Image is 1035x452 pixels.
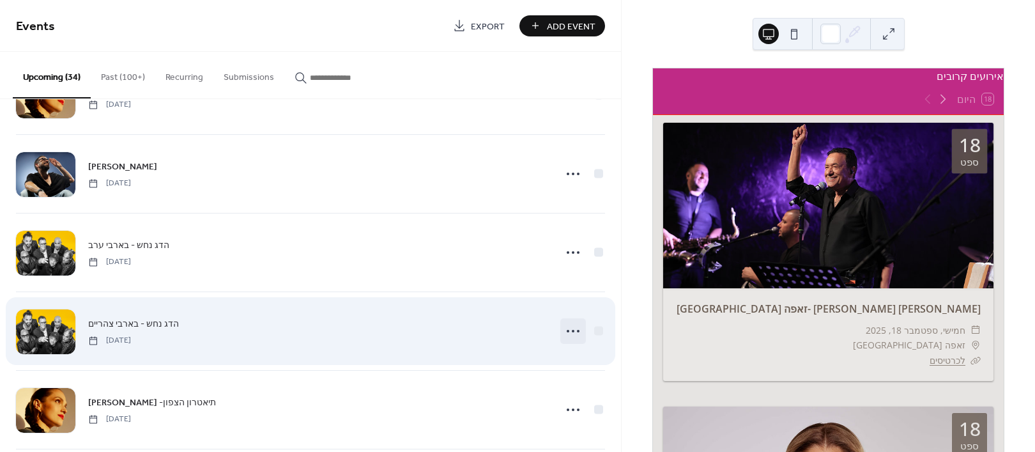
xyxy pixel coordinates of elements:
div: ​ [970,353,981,368]
div: 18 [959,136,981,155]
span: הדג נחש - בארבי צהריים [88,318,179,331]
span: Add Event [547,20,595,33]
div: ספט [960,441,979,451]
button: Recurring [155,52,213,97]
span: Export [471,20,505,33]
div: 18 [959,419,981,439]
span: [DATE] [88,99,131,111]
span: חמישי, ספטמבר 18, 2025 [866,323,965,338]
a: Export [443,15,514,36]
a: [PERSON_NAME] [PERSON_NAME] -זאפה [GEOGRAPHIC_DATA] [677,302,981,316]
div: ​ [970,323,981,338]
span: זאפה [GEOGRAPHIC_DATA] [853,338,965,353]
a: [PERSON_NAME] -תיאטרון הצפון [88,395,216,410]
a: [PERSON_NAME] [88,159,157,174]
button: Upcoming (34) [13,52,91,98]
span: הדג נחש - בארבי ערב [88,239,169,253]
span: Events [16,14,55,39]
div: ​ [970,338,981,353]
span: [DATE] [88,414,131,425]
button: Past (100+) [91,52,155,97]
a: לכרטיסים [930,354,965,366]
span: [DATE] [88,335,131,347]
button: Add Event [519,15,605,36]
span: [PERSON_NAME] [88,160,157,174]
span: [PERSON_NAME] -תיאטרון הצפון [88,396,216,410]
span: [DATE] [88,178,131,189]
a: הדג נחש - בארבי ערב [88,238,169,253]
a: הדג נחש - בארבי צהריים [88,316,179,331]
div: אירועים קרובים [653,68,1004,84]
div: ספט [960,157,979,167]
button: Submissions [213,52,284,97]
span: [DATE] [88,256,131,268]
